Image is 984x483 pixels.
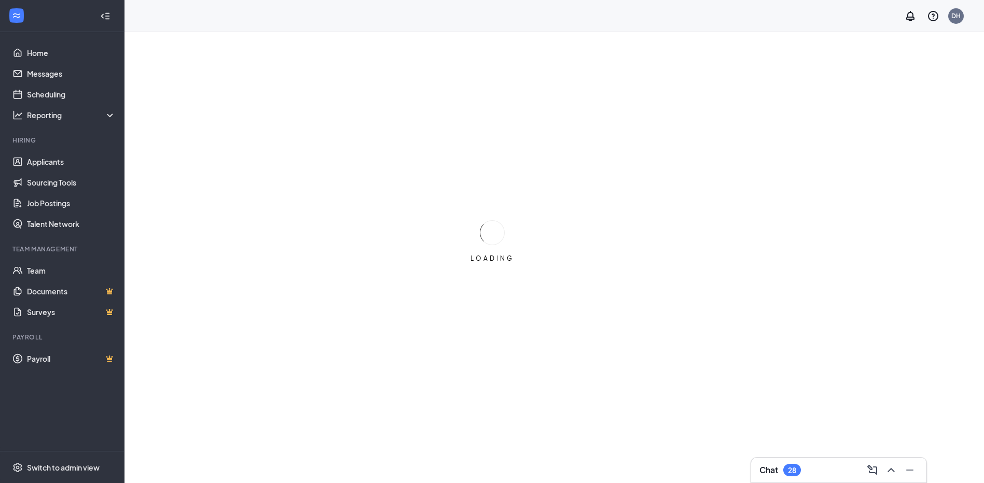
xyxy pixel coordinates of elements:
[27,110,116,120] div: Reporting
[927,10,939,22] svg: QuestionInfo
[27,302,116,322] a: SurveysCrown
[883,462,899,478] button: ChevronUp
[12,110,23,120] svg: Analysis
[27,260,116,281] a: Team
[27,281,116,302] a: DocumentsCrown
[27,214,116,234] a: Talent Network
[466,254,518,263] div: LOADING
[904,464,916,476] svg: Minimize
[27,151,116,172] a: Applicants
[12,333,114,342] div: Payroll
[864,462,881,478] button: ComposeMessage
[12,462,23,473] svg: Settings
[27,172,116,193] a: Sourcing Tools
[27,193,116,214] a: Job Postings
[27,348,116,369] a: PayrollCrown
[27,84,116,105] a: Scheduling
[27,42,116,63] a: Home
[12,136,114,145] div: Hiring
[788,466,796,475] div: 28
[759,464,778,476] h3: Chat
[866,464,879,476] svg: ComposeMessage
[902,462,918,478] button: Minimize
[11,10,22,21] svg: WorkstreamLogo
[100,11,110,21] svg: Collapse
[12,245,114,253] div: Team Management
[951,11,961,20] div: DH
[885,464,897,476] svg: ChevronUp
[904,10,917,22] svg: Notifications
[27,462,100,473] div: Switch to admin view
[27,63,116,84] a: Messages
